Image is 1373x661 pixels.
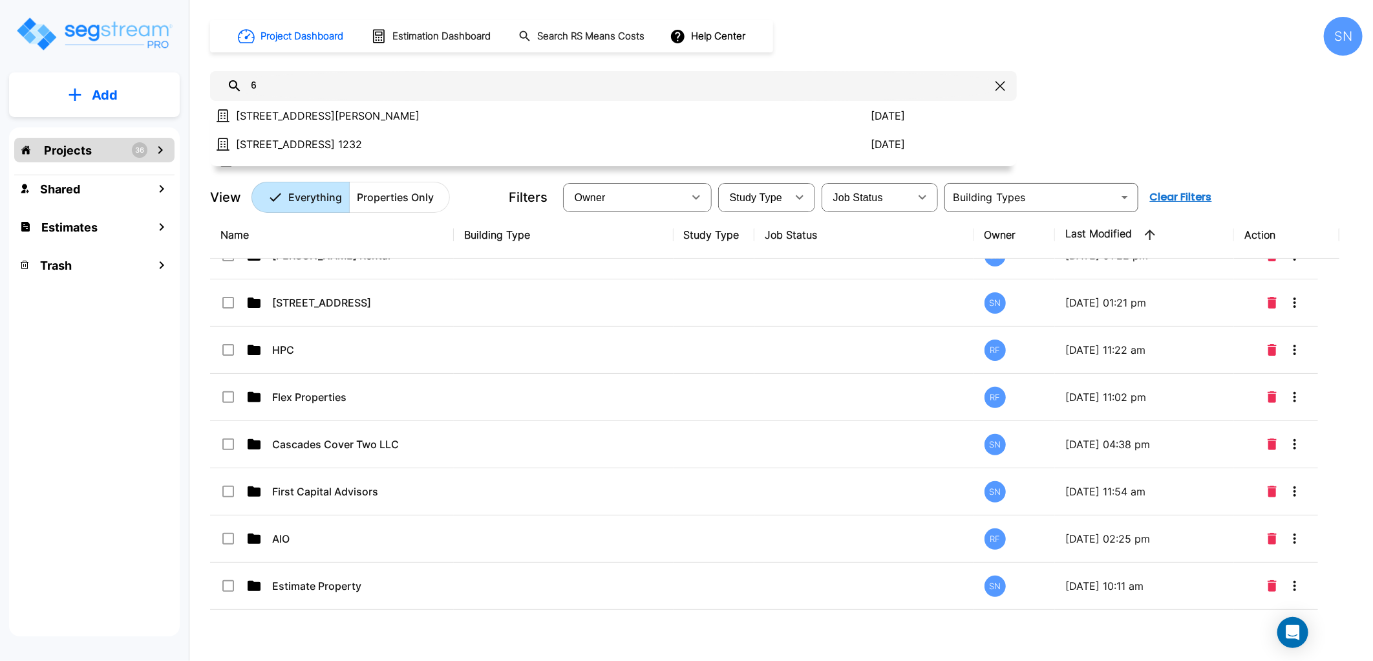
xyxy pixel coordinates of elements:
[871,108,905,124] p: [DATE]
[210,211,454,259] th: Name
[251,182,350,213] button: Everything
[1282,290,1308,316] button: More-Options
[537,29,644,44] h1: Search RS Means Costs
[272,437,401,452] p: Cascades Cover Two LLC
[985,434,1006,455] div: SN
[985,481,1006,503] div: SN
[1145,184,1217,210] button: Clear Filters
[251,182,450,213] div: Platform
[44,142,92,159] p: Projects
[454,211,673,259] th: Building Type
[233,22,350,50] button: Project Dashboard
[15,16,173,52] img: Logo
[272,295,401,310] p: [STREET_ADDRESS]
[566,179,683,215] div: Select
[1262,573,1282,599] button: Delete
[985,340,1006,361] div: RF
[366,23,498,50] button: Estimation Dashboard
[1282,384,1308,410] button: More-Options
[509,188,548,207] p: Filters
[1277,617,1308,648] div: Open Intercom Messenger
[261,29,343,44] h1: Project Dashboard
[242,71,990,101] input: Search All
[871,136,905,152] p: [DATE]
[721,179,787,215] div: Select
[272,531,401,547] p: AIO
[1065,437,1224,452] p: [DATE] 04:38 pm
[92,85,118,105] p: Add
[1262,526,1282,552] button: Delete
[985,528,1006,550] div: RF
[357,190,434,205] p: Properties Only
[575,192,606,203] span: Owner
[1116,188,1134,206] button: Open
[948,188,1113,206] input: Building Types
[985,387,1006,408] div: RF
[985,576,1006,597] div: SN
[824,179,910,215] div: Select
[1324,17,1363,56] div: SN
[349,182,450,213] button: Properties Only
[135,145,144,156] p: 36
[9,76,180,114] button: Add
[1055,211,1234,259] th: Last Modified
[210,188,241,207] p: View
[1262,431,1282,457] button: Delete
[392,29,491,44] h1: Estimation Dashboard
[1262,620,1282,646] button: Delete
[272,578,401,594] p: Estimate Property
[1065,578,1224,594] p: [DATE] 10:11 am
[513,24,652,49] button: Search RS Means Costs
[1065,531,1224,547] p: [DATE] 02:25 pm
[1282,573,1308,599] button: More-Options
[41,219,98,236] h1: Estimates
[1065,342,1224,358] p: [DATE] 11:22 am
[1065,295,1224,310] p: [DATE] 01:21 pm
[833,192,883,203] span: Job Status
[1262,290,1282,316] button: Delete
[288,190,342,205] p: Everything
[667,24,750,49] button: Help Center
[272,389,401,405] p: Flex Properties
[1262,384,1282,410] button: Delete
[272,484,401,499] p: First Capital Advisors
[40,257,72,274] h1: Trash
[1282,337,1308,363] button: More-Options
[730,192,782,203] span: Study Type
[1262,479,1282,504] button: Delete
[236,108,871,124] a: [STREET_ADDRESS][PERSON_NAME]
[1234,211,1339,259] th: Action
[1065,389,1224,405] p: [DATE] 11:02 pm
[1065,484,1224,499] p: [DATE] 11:54 am
[1282,479,1308,504] button: More-Options
[974,211,1056,259] th: Owner
[272,342,401,358] p: HPC
[674,211,755,259] th: Study Type
[754,211,974,259] th: Job Status
[236,136,871,152] a: [STREET_ADDRESS] 1232
[985,292,1006,314] div: SN
[40,180,80,198] h1: Shared
[1282,431,1308,457] button: More-Options
[1282,526,1308,552] button: More-Options
[1262,337,1282,363] button: Delete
